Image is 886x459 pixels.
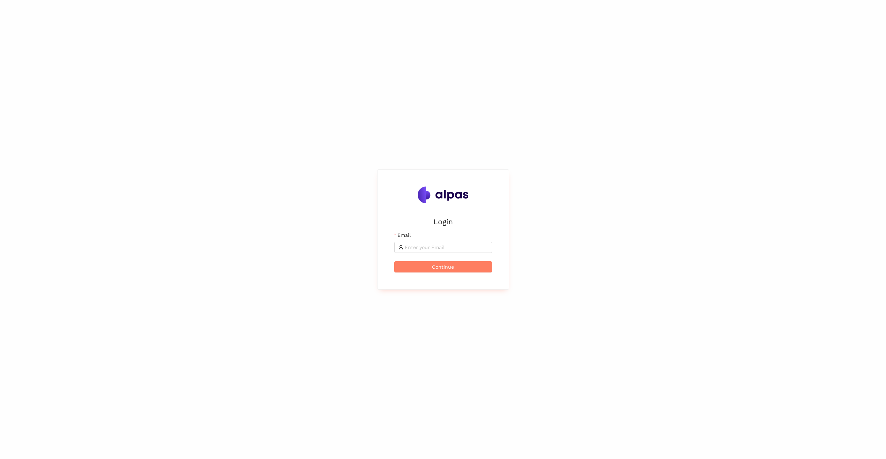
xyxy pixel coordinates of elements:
[418,187,469,203] img: Alpas.ai Logo
[394,216,492,227] h2: Login
[432,263,454,271] span: Continue
[405,243,488,251] input: Email
[394,261,492,272] button: Continue
[398,245,403,250] span: user
[394,231,411,239] label: Email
